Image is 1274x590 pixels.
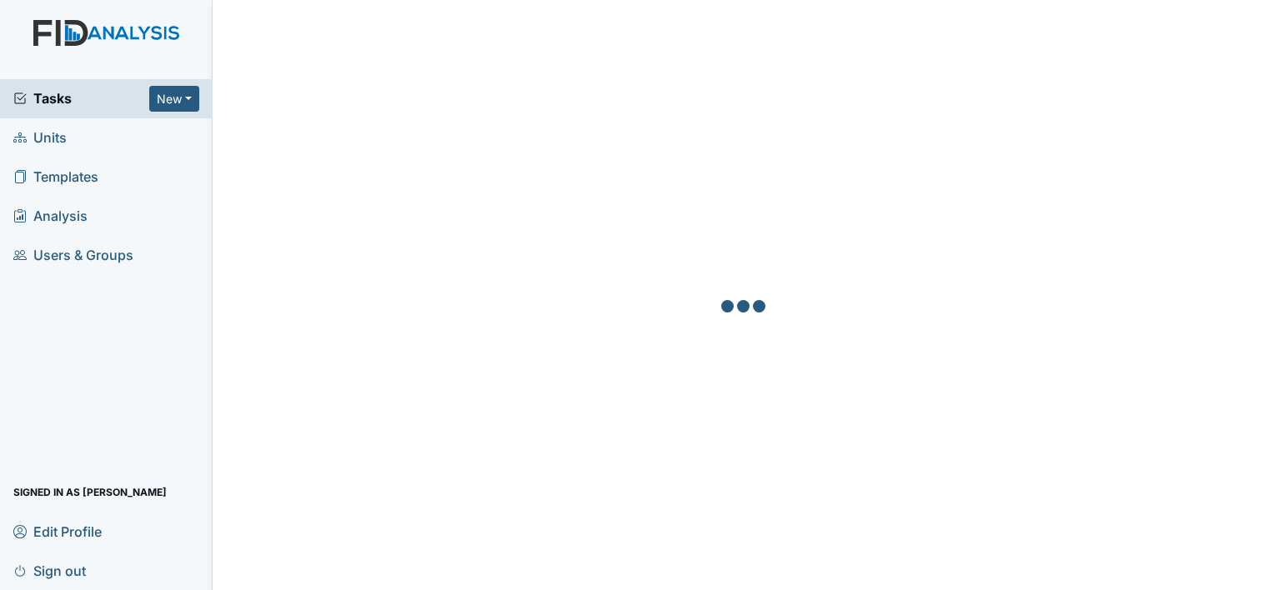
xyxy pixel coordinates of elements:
[13,518,102,544] span: Edit Profile
[13,164,98,190] span: Templates
[13,203,88,229] span: Analysis
[13,479,167,505] span: Signed in as [PERSON_NAME]
[13,557,86,583] span: Sign out
[13,242,133,268] span: Users & Groups
[13,125,67,151] span: Units
[149,86,199,112] button: New
[13,88,149,108] a: Tasks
